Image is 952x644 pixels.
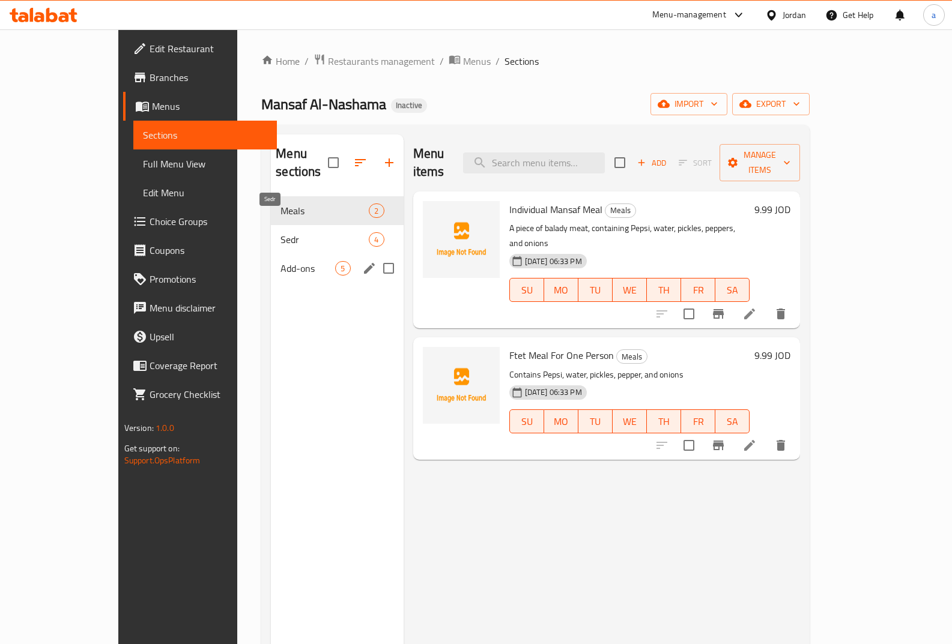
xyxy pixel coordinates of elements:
[652,281,676,299] span: TH
[143,157,268,171] span: Full Menu View
[617,281,642,299] span: WE
[766,431,795,460] button: delete
[520,387,587,398] span: [DATE] 06:33 PM
[123,92,277,121] a: Menus
[509,367,750,382] p: Contains Pepsi, water, pickles, pepper, and onions
[375,148,404,177] button: Add section
[766,299,795,328] button: delete
[143,128,268,142] span: Sections
[686,413,711,430] span: FR
[715,409,750,433] button: SA
[369,234,383,245] span: 4
[676,301,702,327] span: Select to update
[783,8,806,22] div: Jordan
[346,148,375,177] span: Sort sections
[544,278,578,302] button: MO
[509,409,544,433] button: SU
[280,261,335,275] div: Add-ons
[150,301,268,315] span: Menu disclaimer
[271,254,403,283] div: Add-ons5edit
[549,413,574,430] span: MO
[583,413,608,430] span: TU
[314,53,435,69] a: Restaurants management
[143,185,268,200] span: Edit Menu
[742,438,757,453] a: Edit menu item
[133,178,277,207] a: Edit Menu
[660,97,718,112] span: import
[156,420,174,436] span: 1.0.0
[440,54,444,68] li: /
[123,207,277,236] a: Choice Groups
[650,93,727,115] button: import
[463,54,491,68] span: Menus
[150,272,268,286] span: Promotions
[391,98,427,113] div: Inactive
[123,63,277,92] a: Branches
[509,200,602,218] span: Individual Mansaf Meal
[423,201,500,278] img: Individual Mansaf Meal
[607,150,632,175] span: Select section
[150,243,268,257] span: Coupons
[742,307,757,321] a: Edit menu item
[754,201,790,218] h6: 9.99 JOD
[271,225,403,254] div: Sedr4
[150,214,268,229] span: Choice Groups
[720,413,745,430] span: SA
[335,261,350,275] div: items
[449,53,491,69] a: Menus
[276,145,327,181] h2: Menu sections
[732,93,810,115] button: export
[336,263,350,274] span: 5
[617,413,642,430] span: WE
[463,152,605,173] input: search
[150,358,268,373] span: Coverage Report
[578,278,613,302] button: TU
[647,409,681,433] button: TH
[133,121,277,149] a: Sections
[652,413,676,430] span: TH
[676,433,702,458] span: Select to update
[328,54,435,68] span: Restaurants management
[671,154,720,172] span: Select section first
[150,41,268,56] span: Edit Restaurant
[613,409,647,433] button: WE
[496,54,500,68] li: /
[509,221,750,251] p: A piece of balady meat, containing Pepsi, water, pickles, peppers, and onions
[152,99,268,113] span: Menus
[681,278,715,302] button: FR
[124,453,201,468] a: Support.OpsPlatform
[261,53,810,69] nav: breadcrumb
[271,191,403,287] nav: Menu sections
[369,232,384,247] div: items
[123,34,277,63] a: Edit Restaurant
[605,203,635,217] span: Meals
[321,150,346,175] span: Select all sections
[123,351,277,380] a: Coverage Report
[578,409,613,433] button: TU
[704,431,733,460] button: Branch-specific-item
[583,281,608,299] span: TU
[505,54,539,68] span: Sections
[150,387,268,402] span: Grocery Checklist
[704,299,733,328] button: Branch-specific-item
[271,196,403,225] div: Meals2
[632,154,671,172] button: Add
[509,278,544,302] button: SU
[652,8,726,22] div: Menu-management
[605,203,636,218] div: Meals
[124,420,154,436] span: Version:
[509,346,614,364] span: Ftet Meal For One Person
[123,236,277,265] a: Coupons
[280,203,369,218] span: Meals
[720,281,745,299] span: SA
[754,347,790,364] h6: 9.99 JOD
[423,347,500,424] img: Ftet Meal For One Person
[305,54,309,68] li: /
[616,349,647,364] div: Meals
[617,350,647,364] span: Meals
[544,409,578,433] button: MO
[150,70,268,85] span: Branches
[124,441,180,456] span: Get support on:
[369,205,383,217] span: 2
